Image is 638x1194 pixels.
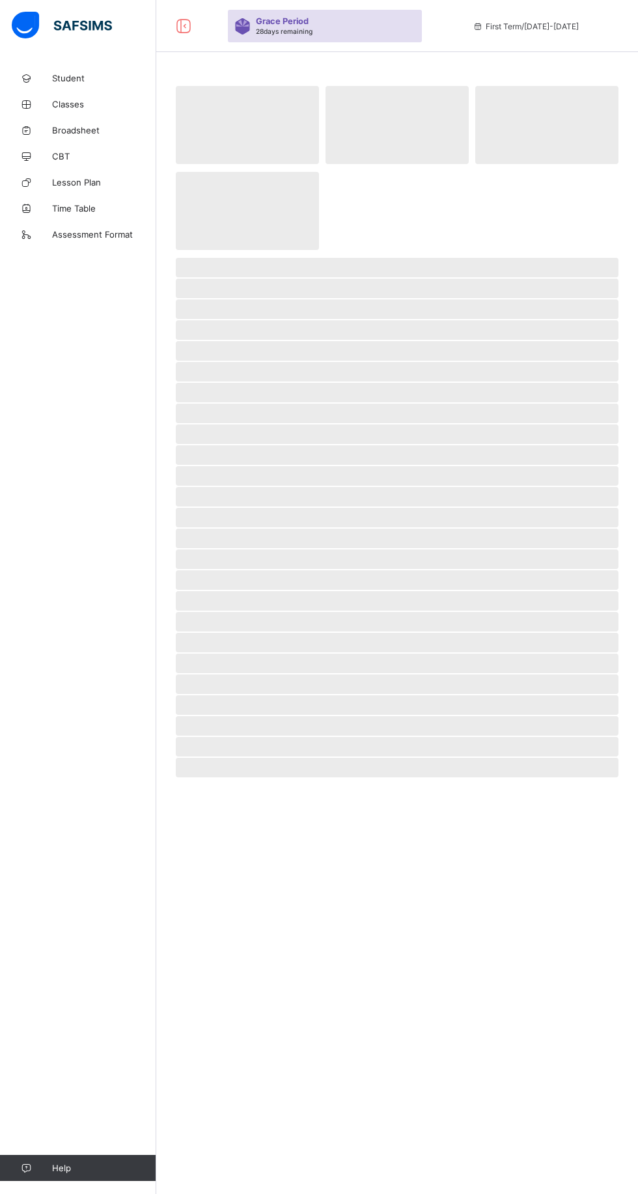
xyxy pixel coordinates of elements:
span: ‌ [326,86,469,164]
span: Assessment Format [52,229,156,240]
span: ‌ [176,258,618,277]
span: ‌ [176,508,618,527]
span: Help [52,1163,156,1173]
span: 28 days remaining [256,27,312,35]
span: Classes [52,99,156,109]
span: ‌ [176,404,618,423]
span: ‌ [176,737,618,757]
span: ‌ [176,279,618,298]
span: ‌ [176,758,618,777]
span: ‌ [176,716,618,736]
span: Student [52,73,156,83]
span: ‌ [176,570,618,590]
img: safsims [12,12,112,39]
span: Broadsheet [52,125,156,135]
span: ‌ [176,633,618,652]
span: ‌ [176,172,319,250]
span: ‌ [176,86,319,164]
img: sticker-purple.71386a28dfed39d6af7621340158ba97.svg [234,18,251,35]
span: ‌ [176,424,618,444]
span: ‌ [475,86,618,164]
span: CBT [52,151,156,161]
span: Grace Period [256,16,309,26]
span: ‌ [176,529,618,548]
span: ‌ [176,674,618,694]
span: Time Table [52,203,156,214]
span: ‌ [176,341,618,361]
span: ‌ [176,591,618,611]
span: ‌ [176,654,618,673]
span: Lesson Plan [52,177,156,187]
span: ‌ [176,383,618,402]
span: ‌ [176,487,618,507]
span: ‌ [176,612,618,632]
span: session/term information [473,21,579,31]
span: ‌ [176,445,618,465]
span: ‌ [176,466,618,486]
span: ‌ [176,299,618,319]
span: ‌ [176,549,618,569]
span: ‌ [176,695,618,715]
span: ‌ [176,320,618,340]
span: ‌ [176,362,618,382]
